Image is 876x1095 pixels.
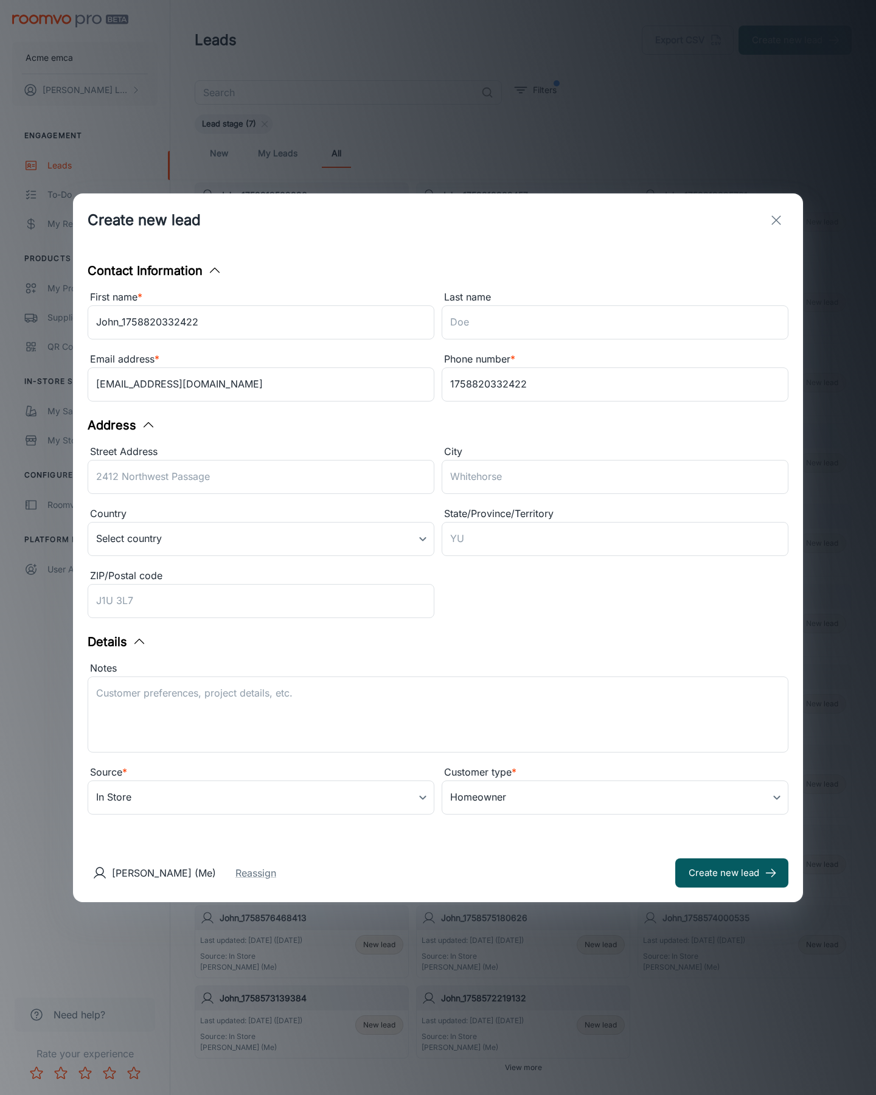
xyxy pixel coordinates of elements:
[88,209,201,231] h1: Create new lead
[442,305,788,339] input: Doe
[764,208,788,232] button: exit
[442,780,788,815] div: Homeowner
[442,460,788,494] input: Whitehorse
[88,568,434,584] div: ZIP/Postal code
[88,305,434,339] input: John
[675,858,788,888] button: Create new lead
[88,290,434,305] div: First name
[235,866,276,880] button: Reassign
[442,522,788,556] input: YU
[88,444,434,460] div: Street Address
[442,444,788,460] div: City
[442,765,788,780] div: Customer type
[112,866,216,880] p: [PERSON_NAME] (Me)
[88,262,222,280] button: Contact Information
[88,584,434,618] input: J1U 3L7
[442,506,788,522] div: State/Province/Territory
[88,367,434,401] input: myname@example.com
[88,506,434,522] div: Country
[442,290,788,305] div: Last name
[88,352,434,367] div: Email address
[88,633,147,651] button: Details
[88,780,434,815] div: In Store
[88,416,156,434] button: Address
[442,367,788,401] input: +1 439-123-4567
[88,460,434,494] input: 2412 Northwest Passage
[88,765,434,780] div: Source
[88,661,788,676] div: Notes
[88,522,434,556] div: Select country
[442,352,788,367] div: Phone number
